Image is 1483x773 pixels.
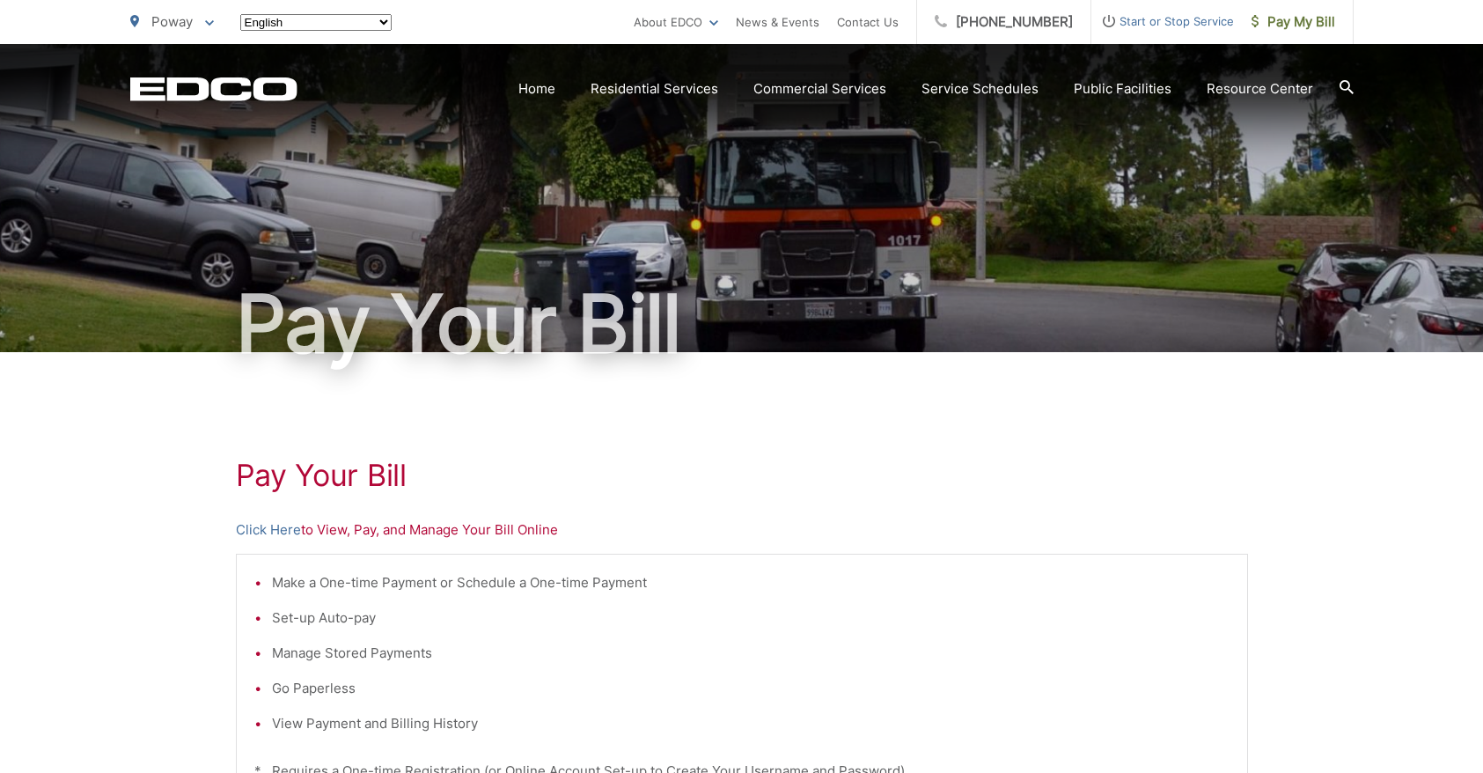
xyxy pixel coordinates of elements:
[736,11,819,33] a: News & Events
[272,643,1230,664] li: Manage Stored Payments
[236,519,1248,541] p: to View, Pay, and Manage Your Bill Online
[130,280,1354,368] h1: Pay Your Bill
[272,713,1230,734] li: View Payment and Billing History
[1252,11,1335,33] span: Pay My Bill
[634,11,718,33] a: About EDCO
[591,78,718,99] a: Residential Services
[236,458,1248,493] h1: Pay Your Bill
[753,78,886,99] a: Commercial Services
[240,14,392,31] select: Select a language
[837,11,899,33] a: Contact Us
[272,607,1230,629] li: Set-up Auto-pay
[1074,78,1171,99] a: Public Facilities
[518,78,555,99] a: Home
[272,678,1230,699] li: Go Paperless
[1207,78,1313,99] a: Resource Center
[921,78,1039,99] a: Service Schedules
[272,572,1230,593] li: Make a One-time Payment or Schedule a One-time Payment
[236,519,301,541] a: Click Here
[151,13,193,30] span: Poway
[130,77,297,101] a: EDCD logo. Return to the homepage.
